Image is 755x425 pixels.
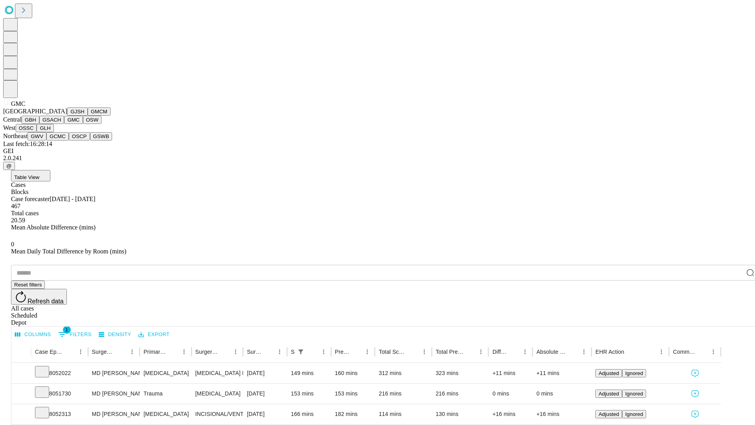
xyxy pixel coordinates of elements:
button: Menu [475,346,486,357]
div: Difference [492,349,508,355]
button: Select columns [13,329,53,341]
div: [MEDICAL_DATA] [195,384,239,404]
div: 312 mins [379,363,428,383]
span: Central [3,116,22,123]
div: MD [PERSON_NAME] [92,404,136,424]
span: @ [6,163,12,169]
div: GEI [3,148,752,155]
button: Menu [362,346,373,357]
button: Menu [519,346,530,357]
span: GMC [11,100,25,107]
button: Expand [15,387,27,401]
button: GSACH [39,116,64,124]
button: Sort [168,346,179,357]
div: Comments [673,349,696,355]
button: Ignored [622,390,646,398]
span: Reset filters [14,282,42,288]
button: Menu [75,346,86,357]
button: GMCM [88,107,110,116]
div: 216 mins [436,384,485,404]
button: Reset filters [11,281,45,289]
button: Sort [408,346,419,357]
button: GJSH [67,107,88,116]
span: Refresh data [28,298,64,305]
div: +11 mins [536,363,587,383]
div: 323 mins [436,363,485,383]
div: 149 mins [291,363,327,383]
span: Ignored [625,370,643,376]
button: GLH [37,124,53,132]
div: 130 mins [436,404,485,424]
div: Trauma [144,384,187,404]
button: Menu [127,346,138,357]
button: GWV [28,132,46,140]
div: INCISIONAL/VENTRAL/SPIGELIAN [MEDICAL_DATA] INITIAL 3-10 CM INCARCERATED/STRANGULATED [195,404,239,424]
div: 2.0.241 [3,155,752,162]
button: Sort [508,346,519,357]
span: Case forecaster [11,196,50,202]
span: Mean Absolute Difference (mins) [11,224,96,231]
button: OSCP [69,132,90,140]
span: [GEOGRAPHIC_DATA] [3,108,67,115]
span: Adjusted [598,411,619,417]
div: Predicted In Room Duration [335,349,350,355]
span: 467 [11,203,20,209]
button: Show filters [295,346,306,357]
button: Sort [567,346,578,357]
button: OSSC [16,124,37,132]
div: Surgery Name [195,349,218,355]
button: Sort [351,346,362,357]
div: 153 mins [335,384,371,404]
button: Refresh data [11,289,67,305]
div: [MEDICAL_DATA] [144,363,187,383]
div: 166 mins [291,404,327,424]
div: Total Predicted Duration [436,349,464,355]
button: Sort [307,346,318,357]
span: 0 [11,241,14,248]
button: Menu [179,346,190,357]
span: West [3,124,16,131]
div: 114 mins [379,404,428,424]
span: Total cases [11,210,39,216]
button: GBH [22,116,39,124]
div: Scheduled In Room Duration [291,349,295,355]
span: Ignored [625,391,643,397]
div: +16 mins [536,404,587,424]
div: Primary Service [144,349,166,355]
button: Sort [219,346,230,357]
div: Total Scheduled Duration [379,349,407,355]
button: Show filters [56,328,94,341]
div: 182 mins [335,404,371,424]
div: Surgeon Name [92,349,115,355]
div: [MEDICAL_DATA] DIAGNOSTIC [195,363,239,383]
button: Adjusted [595,369,622,377]
button: Menu [578,346,589,357]
div: EHR Action [595,349,624,355]
div: [MEDICAL_DATA] [144,404,187,424]
span: Last fetch: 16:28:14 [3,140,52,147]
div: Case Epic Id [35,349,63,355]
button: Sort [464,346,475,357]
div: +16 mins [492,404,528,424]
span: 20.59 [11,217,25,224]
button: Menu [230,346,241,357]
button: Menu [419,346,430,357]
button: Menu [318,346,329,357]
button: Adjusted [595,410,622,418]
button: Menu [274,346,285,357]
button: Ignored [622,369,646,377]
button: Ignored [622,410,646,418]
button: Expand [15,408,27,421]
button: @ [3,162,15,170]
div: 8051730 [35,384,84,404]
button: Sort [625,346,636,357]
span: 1 [63,326,71,334]
div: 8052022 [35,363,84,383]
span: Ignored [625,411,643,417]
button: Sort [697,346,708,357]
span: Mean Daily Total Difference by Room (mins) [11,248,126,255]
span: [DATE] - [DATE] [50,196,95,202]
button: Sort [263,346,274,357]
div: MD [PERSON_NAME] [PERSON_NAME] Md [92,363,136,383]
div: MD [PERSON_NAME] [PERSON_NAME] Md [92,384,136,404]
